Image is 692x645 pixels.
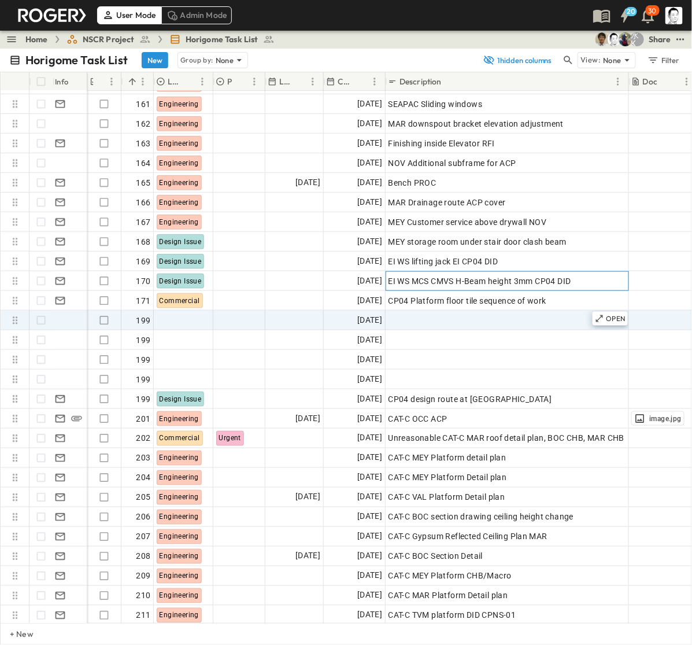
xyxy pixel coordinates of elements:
nav: breadcrumbs [25,34,282,45]
span: MEY storage room under stair door clash beam [388,236,567,248]
span: MEY Customer service above drywall NOV [388,216,546,228]
span: [DATE] [357,176,382,189]
button: Menu [247,75,261,89]
span: [DATE] [295,550,320,563]
span: Commercial [160,297,200,305]
span: SEAPAC Sliding windows [388,98,482,110]
span: 211 [136,610,150,621]
div: Filter [647,54,680,67]
span: Engineering [160,120,199,128]
button: Sort [660,75,672,88]
button: Menu [368,75,382,89]
span: EI WS lifting jack EI CP04 DID [388,256,498,267]
button: Sort [444,75,457,88]
span: 165 [136,177,150,189]
span: Engineering [160,611,199,620]
span: [DATE] [357,589,382,602]
span: [DATE] [357,156,382,169]
span: CAT-C VAL Platform Detail plan [388,492,505,503]
span: 204 [136,472,150,484]
span: NOV Additional subframe for ACP [388,157,516,169]
span: Engineering [160,533,199,541]
span: 199 [136,374,150,385]
span: CAT-C TVM platform DID CPNS-01 [388,610,516,621]
span: Horigome Task List [186,34,258,45]
p: Doc [643,76,658,87]
p: 30 [649,6,657,16]
p: View: [580,54,601,67]
p: None [603,54,621,66]
span: [DATE] [357,274,382,288]
span: 209 [136,570,150,582]
span: [DATE] [357,471,382,484]
span: [DATE] [357,353,382,366]
p: Priority [227,76,232,87]
div: 水口 浩一 (MIZUGUCHI Koichi) (mizuguti@bcd.taisei.co.jp) [630,32,644,46]
span: Design Issue [160,277,202,285]
span: CP04 Platform floor tile sequence of work [388,295,546,307]
div: Info [53,72,87,91]
button: Filter [643,52,683,68]
span: [DATE] [357,451,382,465]
span: Urgent [219,434,241,443]
span: Commercial [160,434,200,443]
img: Joshua Whisenant (josh@tryroger.com) [619,32,632,46]
p: Group by: [180,54,213,66]
span: Engineering [160,454,199,462]
span: CAT-C MEY Platform Detail plan [388,472,506,484]
div: Admin Mode [161,6,232,24]
span: Engineering [160,513,199,521]
span: 199 [136,315,150,326]
div: User Mode [97,6,161,24]
span: [DATE] [357,432,382,445]
span: [DATE] [357,510,382,524]
span: 208 [136,551,150,562]
span: MAR Drainage route ACP cover [388,197,505,208]
span: 202 [136,433,150,444]
span: Engineering [160,592,199,600]
span: [DATE] [357,392,382,406]
span: 199 [136,354,150,366]
span: CAT-C BOC section drawing ceiling height change [388,511,573,523]
span: 207 [136,531,150,543]
span: Engineering [160,100,199,108]
span: CAT-C MEY Platform detail plan [388,452,506,464]
span: Engineering [160,159,199,167]
a: Home [25,34,48,45]
span: [DATE] [357,333,382,347]
span: [DATE] [357,255,382,268]
span: [DATE] [357,550,382,563]
button: Sort [126,75,139,88]
span: 167 [136,216,150,228]
span: MAR downspout bracket elevation adjustment [388,118,564,130]
span: 166 [136,197,150,208]
span: Design Issue [160,238,202,246]
span: [DATE] [357,137,382,150]
button: 1hidden columns [476,52,559,68]
span: CAT-C BOC Section Detail [388,551,483,562]
span: Engineering [160,218,199,226]
button: Menu [136,75,150,89]
span: Engineering [160,572,199,580]
button: Menu [306,75,320,89]
span: [DATE] [357,235,382,248]
span: [DATE] [357,530,382,543]
p: OPEN [606,314,626,323]
span: 168 [136,236,150,248]
span: Engineering [160,179,199,187]
span: CP04 design route at [GEOGRAPHIC_DATA] [388,393,552,405]
img: Profile Picture [665,7,683,24]
span: EI WS MCS CMVS H-Beam height 3mm CP04 DID [388,275,571,287]
span: Unreasonable CAT-C MAR roof detail plan, BOC CHB, MAR CHB [388,433,624,444]
span: NSCR Project [83,34,135,45]
span: Engineering [160,493,199,502]
span: 170 [136,275,150,287]
span: [DATE] [295,491,320,504]
span: 201 [136,413,150,425]
span: Finishing inside Elevator RFI [388,138,495,149]
span: CAT-C OCC ACP [388,413,447,425]
span: 205 [136,492,150,503]
span: 171 [136,295,150,307]
span: [DATE] [357,609,382,622]
a: NSCR Project [66,34,151,45]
